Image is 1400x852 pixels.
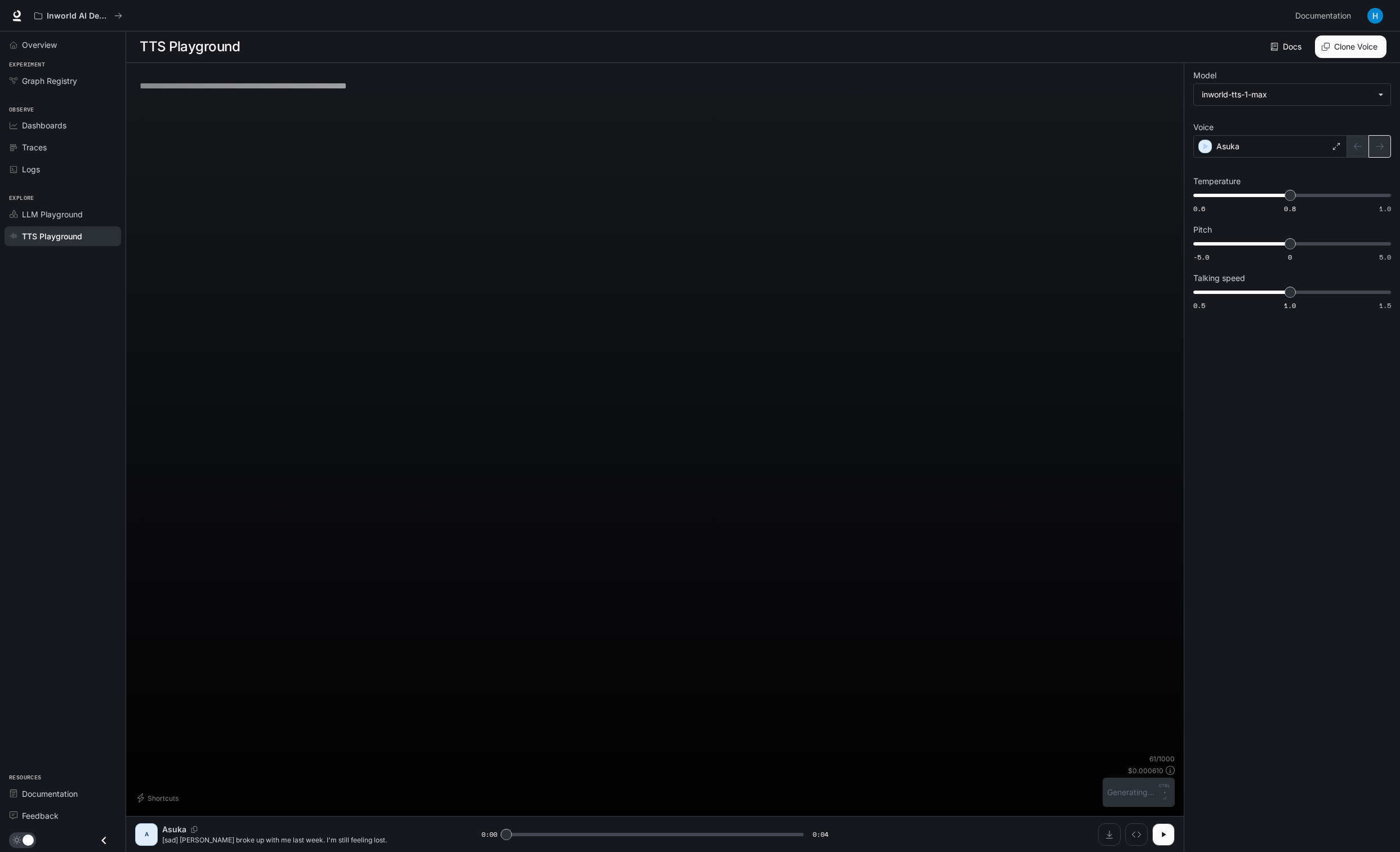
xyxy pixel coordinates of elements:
a: Docs [1268,35,1306,58]
p: [sad] [PERSON_NAME] broke up with me last week. I'm still feeling lost. [162,835,454,845]
div: inworld-tts-1-max [1194,84,1390,105]
p: $ 0.000610 [1128,766,1163,775]
a: Documentation [5,784,121,804]
button: Shortcuts [135,789,183,807]
span: Dark mode toggle [23,833,34,846]
span: Dashboards [22,119,66,131]
button: Copy Voice ID [186,826,202,833]
h1: TTS Playground [140,35,240,58]
span: Traces [22,141,47,153]
span: Documentation [22,788,78,800]
a: Dashboards [5,115,121,135]
p: Asuka [162,824,186,835]
span: 0.8 [1284,204,1296,213]
span: 1.5 [1379,301,1391,310]
span: 0.6 [1193,204,1205,213]
span: LLM Playground [22,208,83,220]
p: Pitch [1193,226,1212,234]
span: 1.0 [1284,301,1296,310]
p: Temperature [1193,177,1241,185]
span: Graph Registry [22,75,77,87]
p: Asuka [1216,141,1240,152]
div: inworld-tts-1-max [1202,89,1372,100]
button: Clone Voice [1315,35,1386,58]
a: Traces [5,137,121,157]
span: 0.5 [1193,301,1205,310]
button: Inspect [1125,823,1148,846]
a: TTS Playground [5,226,121,246]
button: Download audio [1098,823,1121,846]
span: Logs [22,163,40,175]
p: Model [1193,72,1216,79]
span: Feedback [22,810,59,822]
p: Voice [1193,123,1214,131]
a: Feedback [5,806,121,826]
span: Overview [22,39,57,51]
p: Inworld AI Demos [47,11,110,21]
span: 1.0 [1379,204,1391,213]
span: 0:00 [481,829,497,840]
span: 5.0 [1379,252,1391,262]
span: 0:04 [813,829,828,840]
span: TTS Playground [22,230,82,242]
div: A [137,826,155,844]
button: Close drawer [91,829,117,852]
p: 61 / 1000 [1149,754,1175,764]
p: Talking speed [1193,274,1245,282]
a: LLM Playground [5,204,121,224]
span: 0 [1288,252,1292,262]
button: All workspaces [29,5,127,27]
a: Logs [5,159,121,179]
span: -5.0 [1193,252,1209,262]
a: Overview [5,35,121,55]
a: Documentation [1291,5,1359,27]
a: Graph Registry [5,71,121,91]
img: User avatar [1367,8,1383,24]
button: User avatar [1364,5,1386,27]
span: Documentation [1295,9,1351,23]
